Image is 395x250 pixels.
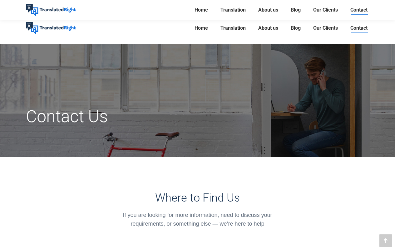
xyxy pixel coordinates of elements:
[256,18,280,38] a: About us
[350,7,368,13] span: Contact
[219,6,248,14] a: Translation
[350,25,368,31] span: Contact
[289,18,303,38] a: Blog
[193,6,210,14] a: Home
[313,25,338,31] span: Our Clients
[348,18,369,38] a: Contact
[26,106,252,127] h1: Contact Us
[313,7,338,13] span: Our Clients
[258,25,278,31] span: About us
[220,25,246,31] span: Translation
[26,4,76,16] img: Translated Right
[291,25,301,31] span: Blog
[114,191,281,204] h3: Where to Find Us
[114,211,281,228] div: If you are looking for more information, need to discuss your requirements, or something else — w...
[311,6,340,14] a: Our Clients
[256,6,280,14] a: About us
[220,7,246,13] span: Translation
[258,7,278,13] span: About us
[219,18,248,38] a: Translation
[291,7,301,13] span: Blog
[311,18,340,38] a: Our Clients
[289,6,303,14] a: Blog
[193,18,210,38] a: Home
[195,25,208,31] span: Home
[348,6,369,14] a: Contact
[26,22,76,34] img: Translated Right
[195,7,208,13] span: Home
